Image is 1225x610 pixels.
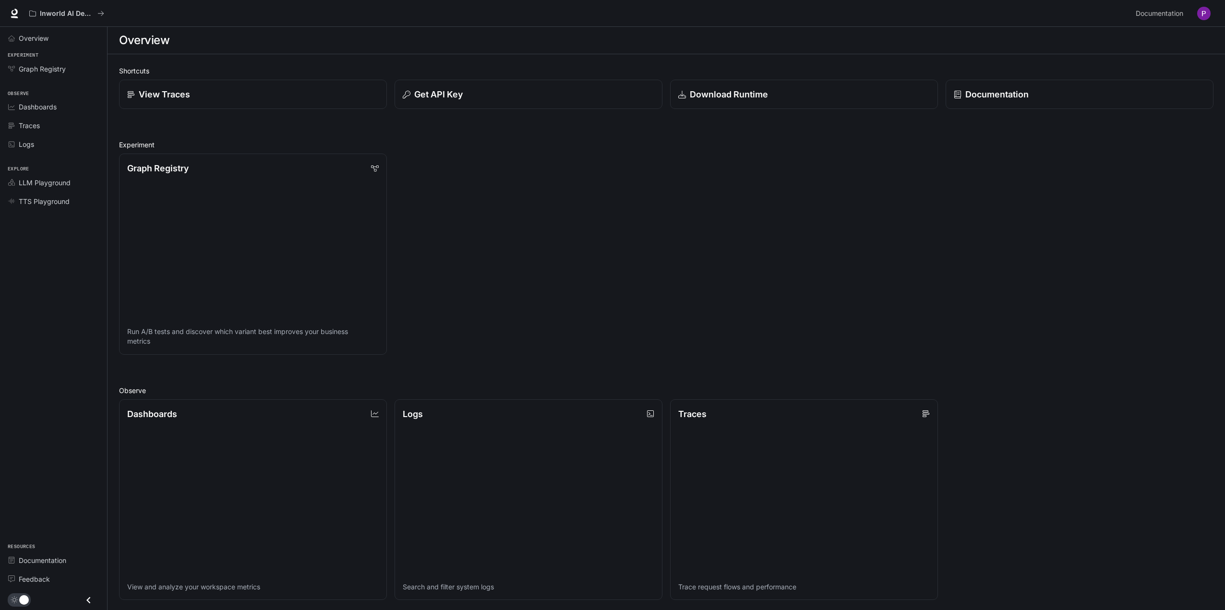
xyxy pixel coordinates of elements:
p: Documentation [965,88,1029,101]
span: Documentation [1136,8,1183,20]
p: Traces [678,407,707,420]
a: Documentation [1132,4,1190,23]
span: Feedback [19,574,50,584]
a: DashboardsView and analyze your workspace metrics [119,399,387,600]
a: Documentation [946,80,1213,109]
h2: Observe [119,385,1213,395]
img: User avatar [1197,7,1211,20]
p: Download Runtime [690,88,768,101]
h2: Shortcuts [119,66,1213,76]
span: Documentation [19,555,66,565]
p: Trace request flows and performance [678,582,930,592]
p: View Traces [139,88,190,101]
p: Run A/B tests and discover which variant best improves your business metrics [127,327,379,346]
p: Get API Key [414,88,463,101]
span: Dashboards [19,102,57,112]
button: User avatar [1194,4,1213,23]
a: Overview [4,30,103,47]
button: Close drawer [78,590,99,610]
span: TTS Playground [19,196,70,206]
a: LLM Playground [4,174,103,191]
a: TracesTrace request flows and performance [670,399,938,600]
p: View and analyze your workspace metrics [127,582,379,592]
a: Dashboards [4,98,103,115]
p: Search and filter system logs [403,582,654,592]
a: Logs [4,136,103,153]
a: TTS Playground [4,193,103,210]
a: View Traces [119,80,387,109]
a: LogsSearch and filter system logs [395,399,662,600]
p: Logs [403,407,423,420]
button: Get API Key [395,80,662,109]
h1: Overview [119,31,169,50]
button: All workspaces [25,4,108,23]
span: Dark mode toggle [19,594,29,605]
p: Graph Registry [127,162,189,175]
span: Logs [19,139,34,149]
h2: Experiment [119,140,1213,150]
span: Graph Registry [19,64,66,74]
span: Overview [19,33,48,43]
a: Documentation [4,552,103,569]
p: Inworld AI Demos [40,10,94,18]
a: Feedback [4,571,103,587]
span: LLM Playground [19,178,71,188]
a: Graph Registry [4,60,103,77]
span: Traces [19,120,40,131]
a: Graph RegistryRun A/B tests and discover which variant best improves your business metrics [119,154,387,355]
p: Dashboards [127,407,177,420]
a: Traces [4,117,103,134]
a: Download Runtime [670,80,938,109]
